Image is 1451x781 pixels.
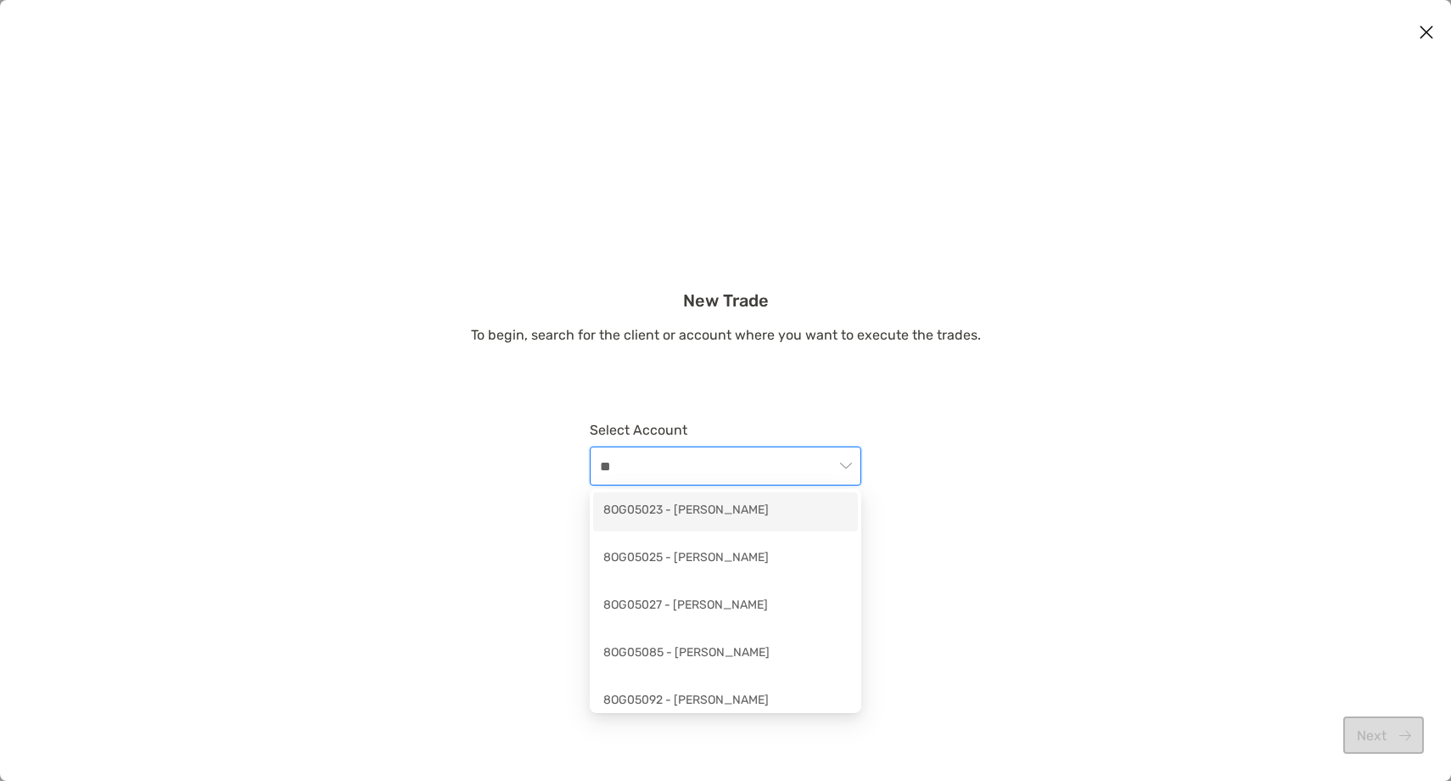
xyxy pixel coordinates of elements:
div: 8OG05027 - [PERSON_NAME] [603,596,848,617]
div: 8OG05092 - Kenneth Speicher [593,683,858,722]
div: 8OG05023 - Shifali Gupta [593,492,858,531]
div: 8OG05025 - Melissa Gordon-Cunningham [593,540,858,579]
div: 8OG05023 - [PERSON_NAME] [603,501,848,522]
div: 8OG05092 - [PERSON_NAME] [603,691,848,712]
div: 8OG05085 - Vince Solfest [593,635,858,674]
button: Close modal [1414,20,1439,46]
div: 8OG05027 - Shifali Gupta [593,587,858,626]
p: To begin, search for the client or account where you want to execute the trades. [471,324,981,346]
h3: New Trade [471,290,981,311]
label: Select Account [590,422,861,438]
div: 8OG05085 - [PERSON_NAME] [603,643,848,665]
div: 8OG05025 - [PERSON_NAME] [603,548,848,570]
